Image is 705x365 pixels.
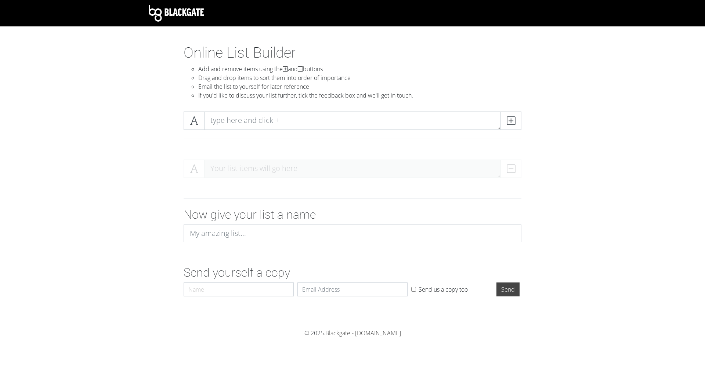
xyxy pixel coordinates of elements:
li: Email the list to yourself for later reference [198,82,521,91]
h2: Now give your list a name [184,208,521,222]
input: Email Address [297,282,408,296]
input: My amazing list... [184,225,521,242]
div: © 2025. [149,329,556,337]
h1: Online List Builder [184,44,521,62]
li: Drag and drop items to sort them into order of importance [198,73,521,82]
li: If you'd like to discuss your list further, tick the feedback box and we'll get in touch. [198,91,521,100]
h2: Send yourself a copy [184,266,521,280]
img: Blackgate [149,5,204,22]
label: Send us a copy too [419,285,468,294]
a: Blackgate - [DOMAIN_NAME] [325,329,401,337]
input: Send [496,282,520,296]
li: Add and remove items using the and buttons [198,65,521,73]
input: Name [184,282,294,296]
